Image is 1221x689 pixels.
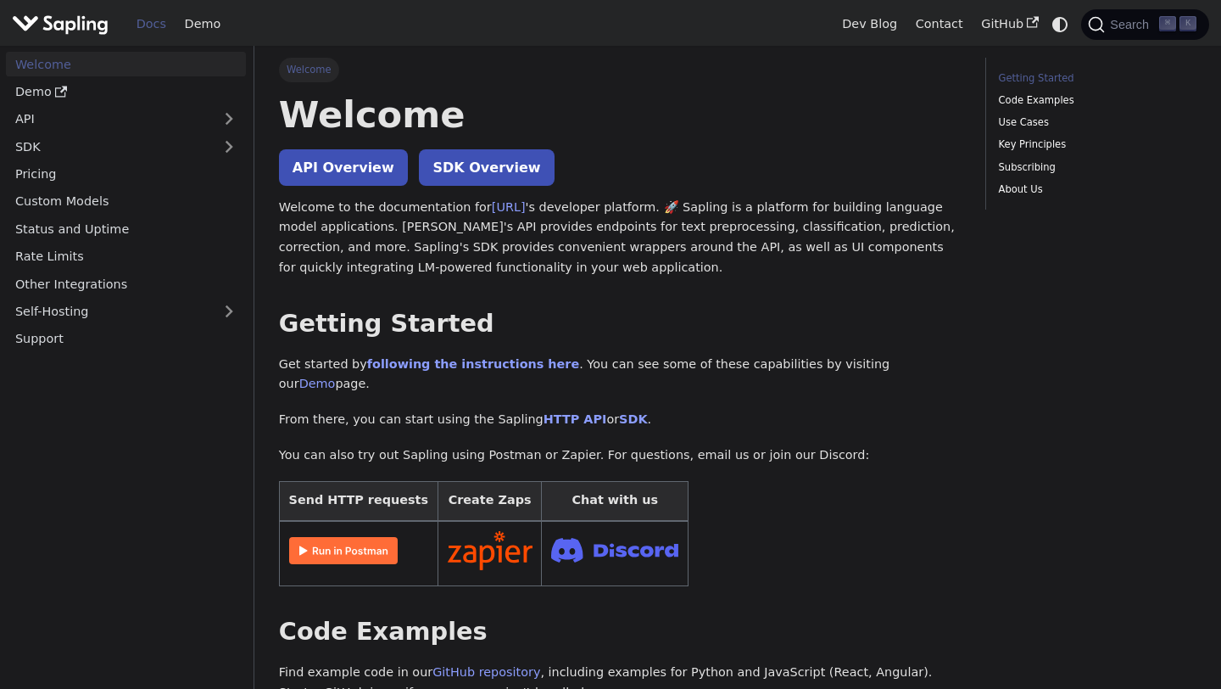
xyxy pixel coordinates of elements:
a: HTTP API [544,412,607,426]
button: Expand sidebar category 'API' [212,107,246,132]
a: Sapling.ai [12,12,114,36]
a: SDK [6,134,212,159]
img: Run in Postman [289,537,398,564]
a: Docs [127,11,176,37]
a: Demo [299,377,336,390]
a: Demo [6,80,246,104]
h1: Welcome [279,92,962,137]
th: Chat with us [542,481,689,521]
a: Dev Blog [833,11,906,37]
p: Get started by . You can see some of these capabilities by visiting our page. [279,355,962,395]
a: SDK [619,412,647,426]
a: [URL] [492,200,526,214]
a: Contact [906,11,973,37]
a: following the instructions here [367,357,579,371]
a: API Overview [279,149,408,186]
kbd: K [1179,16,1196,31]
a: Getting Started [999,70,1190,87]
a: Status and Uptime [6,216,246,241]
a: SDK Overview [419,149,554,186]
a: Custom Models [6,189,246,214]
a: Code Examples [999,92,1190,109]
th: Send HTTP requests [279,481,438,521]
button: Search (Command+K) [1081,9,1208,40]
img: Sapling.ai [12,12,109,36]
a: Pricing [6,162,246,187]
a: Welcome [6,52,246,76]
p: Welcome to the documentation for 's developer platform. 🚀 Sapling is a platform for building lang... [279,198,962,278]
a: Key Principles [999,137,1190,153]
button: Expand sidebar category 'SDK' [212,134,246,159]
img: Join Discord [551,533,678,568]
a: API [6,107,212,132]
a: Self-Hosting [6,300,246,324]
a: GitHub repository [432,665,540,679]
kbd: ⌘ [1159,16,1176,31]
th: Create Zaps [438,481,542,521]
a: Support [6,327,246,351]
span: Search [1105,18,1159,31]
a: Rate Limits [6,244,246,269]
a: Use Cases [999,115,1190,131]
img: Connect in Zapier [448,531,532,570]
nav: Breadcrumbs [279,58,962,81]
p: You can also try out Sapling using Postman or Zapier. For questions, email us or join our Discord: [279,445,962,466]
span: Welcome [279,58,339,81]
h2: Getting Started [279,309,962,339]
button: Switch between dark and light mode (currently system mode) [1048,12,1073,36]
p: From there, you can start using the Sapling or . [279,410,962,430]
a: Demo [176,11,230,37]
a: Subscribing [999,160,1190,176]
h2: Code Examples [279,617,962,647]
a: About Us [999,182,1190,198]
a: Other Integrations [6,272,246,296]
a: GitHub [972,11,1047,37]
